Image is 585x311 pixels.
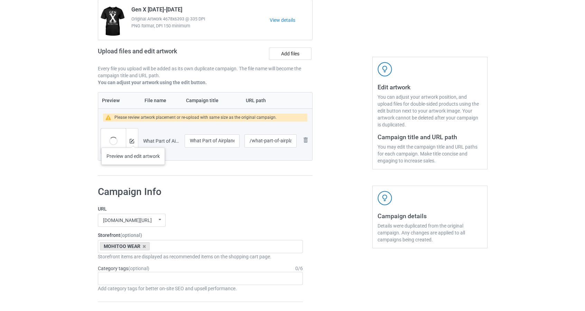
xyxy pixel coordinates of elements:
[98,80,207,85] b: You can adjust your artwork using the edit button.
[131,6,182,16] span: Gen X [DATE]-[DATE]
[301,136,310,144] img: svg+xml;base64,PD94bWwgdmVyc2lvbj0iMS4wIiBlbmNvZGluZz0iVVRGLTgiPz4KPHN2ZyB3aWR0aD0iMjhweCIgaGVpZ2...
[378,222,482,243] div: Details were duplicated from the original campaign. Any changes are applied to all campaigns bein...
[98,186,303,198] h1: Campaign Info
[98,265,149,272] label: Category tags
[98,47,227,60] h2: Upload files and edit artwork
[131,16,270,23] span: Original Artwork 4678x6393 @ 335 DPI
[120,232,142,238] span: (optional)
[100,242,150,250] div: MOHITOO WEAR
[378,83,482,91] h3: Edit artwork
[128,266,149,271] span: (optional)
[105,115,115,120] img: warning
[114,114,277,122] div: Please review artwork placement or re-upload with same size as the original campaign.
[242,92,299,108] th: URL path
[98,253,303,260] div: Storefront items are displayed as recommended items on the shopping cart page.
[269,47,312,60] label: Add files
[101,148,165,165] div: Preview and edit artwork
[378,143,482,164] div: You may edit the campaign title and URL paths for each campaign. Make title concise and engaging ...
[378,133,482,141] h3: Campaign title and URL path
[378,191,392,205] img: svg+xml;base64,PD94bWwgdmVyc2lvbj0iMS4wIiBlbmNvZGluZz0iVVRGLTgiPz4KPHN2ZyB3aWR0aD0iNDJweCIgaGVpZ2...
[270,17,312,24] a: View details
[98,232,303,239] label: Storefront
[103,218,152,223] div: [DOMAIN_NAME][URL]
[131,23,270,29] span: PNG format, DPI 150 minimum
[378,94,482,128] div: You can adjust your artwork position, and upload files for double-sided products using the edit b...
[295,265,303,272] div: 0 / 6
[98,92,141,108] th: Preview
[98,65,313,79] p: Every file you upload will be added as its own duplicate campaign. The file name will become the ...
[141,92,182,108] th: File name
[182,92,242,108] th: Campaign title
[130,139,134,143] img: svg+xml;base64,PD94bWwgdmVyc2lvbj0iMS4wIiBlbmNvZGluZz0iVVRGLTgiPz4KPHN2ZyB3aWR0aD0iMTRweCIgaGVpZ2...
[98,285,303,292] div: Add category tags for better on-site SEO and upsell performance.
[98,205,303,212] label: URL
[378,62,392,77] img: svg+xml;base64,PD94bWwgdmVyc2lvbj0iMS4wIiBlbmNvZGluZz0iVVRGLTgiPz4KPHN2ZyB3aWR0aD0iNDJweCIgaGVpZ2...
[143,137,180,144] div: What Part of Airplane.png
[378,212,482,220] h3: Campaign details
